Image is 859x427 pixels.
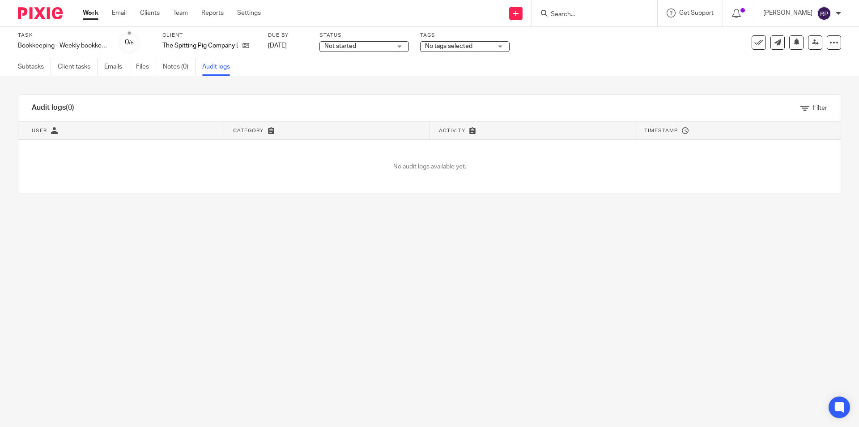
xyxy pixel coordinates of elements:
[173,9,188,17] a: Team
[129,40,134,45] small: /5
[224,162,635,171] p: No audit logs available yet.
[817,6,831,21] img: svg%3E
[140,9,160,17] a: Clients
[104,58,129,76] a: Emails
[18,7,63,19] img: Pixie
[420,32,510,39] label: Tags
[319,32,409,39] label: Status
[163,58,196,76] a: Notes (0)
[125,37,134,47] div: 0
[18,41,107,50] div: Bookkeeping - Weekly bookkeeping SP group
[136,58,156,76] a: Files
[162,32,257,39] label: Client
[233,128,264,133] span: Category
[18,58,51,76] a: Subtasks
[550,11,630,19] input: Search
[58,58,98,76] a: Client tasks
[268,43,287,49] span: [DATE]
[162,41,238,50] p: The Spitting Pig Company Ltd
[18,32,107,39] label: Task
[201,9,224,17] a: Reports
[813,105,827,111] span: Filter
[324,43,356,49] span: Not started
[679,10,714,16] span: Get Support
[83,9,98,17] a: Work
[644,128,678,133] span: Timestamp
[763,9,812,17] p: [PERSON_NAME]
[32,128,47,133] span: User
[237,9,261,17] a: Settings
[202,58,237,76] a: Audit logs
[112,9,127,17] a: Email
[439,128,465,133] span: Activity
[425,43,472,49] span: No tags selected
[268,32,308,39] label: Due by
